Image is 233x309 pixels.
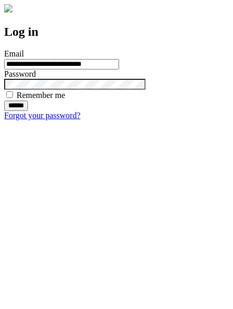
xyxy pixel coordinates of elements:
label: Password [4,69,36,78]
label: Email [4,49,24,58]
img: logo-4e3dc11c47720685a147b03b5a06dd966a58ff35d612b21f08c02c0306f2b779.png [4,4,12,12]
a: Forgot your password? [4,111,80,120]
h2: Log in [4,25,229,39]
label: Remember me [17,91,65,100]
